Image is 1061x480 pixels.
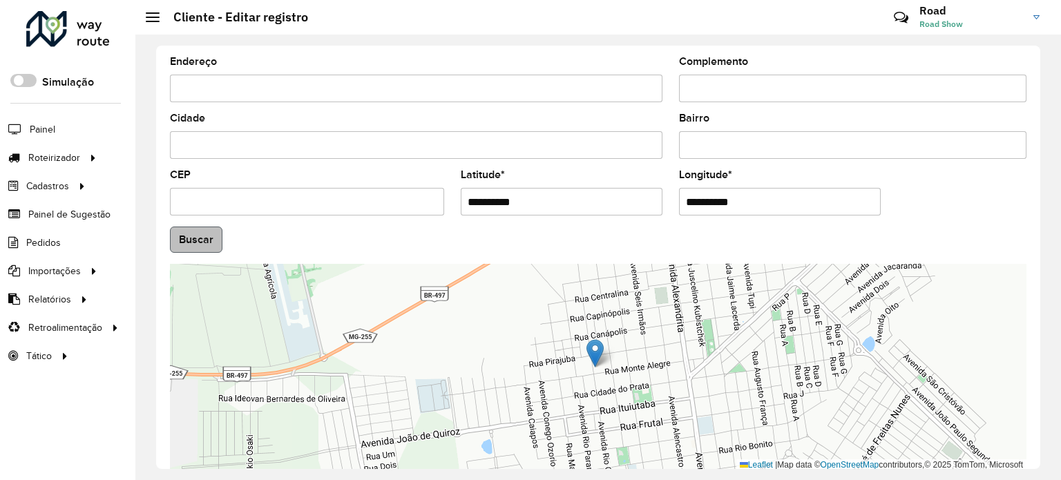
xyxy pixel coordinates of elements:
[919,18,1023,30] span: Road Show
[28,292,71,307] span: Relatórios
[28,151,80,165] span: Roteirizador
[821,460,879,470] a: OpenStreetMap
[586,339,604,367] img: Marker
[170,110,205,126] label: Cidade
[775,460,777,470] span: |
[28,264,81,278] span: Importações
[170,166,191,183] label: CEP
[679,53,748,70] label: Complemento
[170,53,217,70] label: Endereço
[461,166,505,183] label: Latitude
[919,4,1023,17] h3: Road
[30,122,55,137] span: Painel
[28,320,102,335] span: Retroalimentação
[170,227,222,253] button: Buscar
[679,166,732,183] label: Longitude
[679,110,709,126] label: Bairro
[26,179,69,193] span: Cadastros
[160,10,308,25] h2: Cliente - Editar registro
[736,459,1026,471] div: Map data © contributors,© 2025 TomTom, Microsoft
[26,236,61,250] span: Pedidos
[28,207,111,222] span: Painel de Sugestão
[42,74,94,90] label: Simulação
[26,349,52,363] span: Tático
[886,3,916,32] a: Contato Rápido
[740,460,773,470] a: Leaflet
